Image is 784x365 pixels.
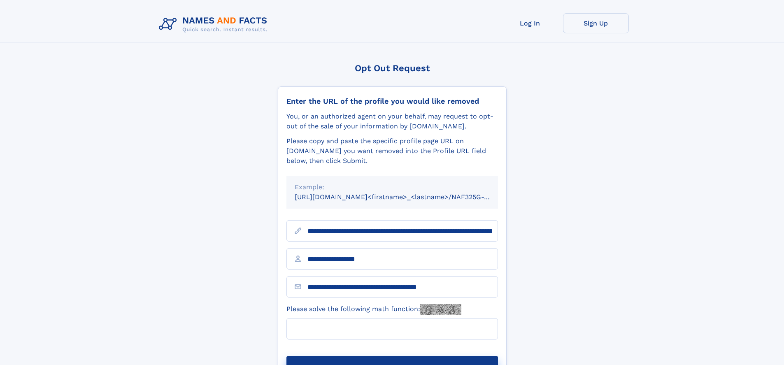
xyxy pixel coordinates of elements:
[278,63,507,73] div: Opt Out Request
[295,193,514,201] small: [URL][DOMAIN_NAME]<firstname>_<lastname>/NAF325G-xxxxxxxx
[286,304,461,315] label: Please solve the following math function:
[295,182,490,192] div: Example:
[156,13,274,35] img: Logo Names and Facts
[286,97,498,106] div: Enter the URL of the profile you would like removed
[497,13,563,33] a: Log In
[286,112,498,131] div: You, or an authorized agent on your behalf, may request to opt-out of the sale of your informatio...
[286,136,498,166] div: Please copy and paste the specific profile page URL on [DOMAIN_NAME] you want removed into the Pr...
[563,13,629,33] a: Sign Up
